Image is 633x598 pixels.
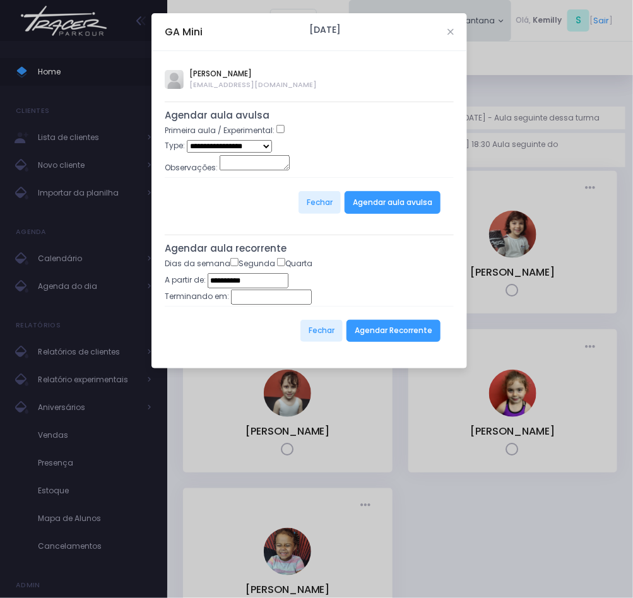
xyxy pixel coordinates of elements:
[299,191,341,214] button: Fechar
[447,29,454,35] button: Close
[165,25,203,39] h5: GA Mini
[230,258,275,269] label: Segunda
[277,258,312,269] label: Quarta
[165,110,454,121] h5: Agendar aula avulsa
[309,25,341,35] h6: [DATE]
[189,79,317,90] span: [EMAIL_ADDRESS][DOMAIN_NAME]
[230,258,239,266] input: Segunda
[165,162,218,173] label: Observações:
[165,258,454,356] form: Dias da semana
[277,258,285,266] input: Quarta
[165,274,206,286] label: A partir de:
[165,243,454,254] h5: Agendar aula recorrente
[165,291,229,302] label: Terminando em:
[165,140,185,151] label: Type:
[345,191,441,214] button: Agendar aula avulsa
[346,320,441,343] button: Agendar Recorrente
[165,125,275,136] label: Primeira aula / Experimental:
[189,68,317,79] span: [PERSON_NAME]
[300,320,343,343] button: Fechar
